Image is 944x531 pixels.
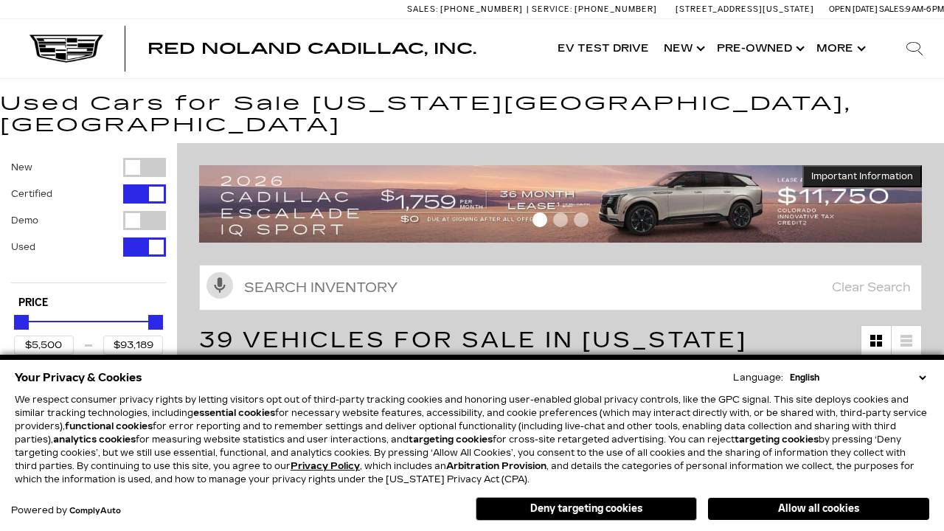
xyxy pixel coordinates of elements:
[440,4,523,14] span: [PHONE_NUMBER]
[11,213,38,228] label: Demo
[14,336,74,355] input: Minimum
[11,158,166,282] div: Filter by Vehicle Type
[199,265,922,310] input: Search Inventory
[879,4,906,14] span: Sales:
[735,434,819,445] strong: targeting cookies
[14,310,163,355] div: Price
[676,4,814,14] a: [STREET_ADDRESS][US_STATE]
[11,240,35,254] label: Used
[802,165,922,187] button: Important Information
[15,393,929,486] p: We respect consumer privacy rights by letting visitors opt out of third-party tracking cookies an...
[11,160,32,175] label: New
[147,40,476,58] span: Red Noland Cadillac, Inc.
[527,5,661,13] a: Service: [PHONE_NUMBER]
[575,4,657,14] span: [PHONE_NUMBER]
[53,434,136,445] strong: analytics cookies
[291,461,360,471] a: Privacy Policy
[18,296,159,310] h5: Price
[532,212,547,227] span: Go to slide 1
[15,367,142,388] span: Your Privacy & Cookies
[906,4,944,14] span: 9 AM-6 PM
[148,315,163,330] div: Maximum Price
[809,19,870,78] button: More
[574,212,589,227] span: Go to slide 3
[14,315,29,330] div: Minimum Price
[407,4,438,14] span: Sales:
[446,461,546,471] strong: Arbitration Provision
[29,35,103,63] img: Cadillac Dark Logo with Cadillac White Text
[409,434,493,445] strong: targeting cookies
[476,497,697,521] button: Deny targeting cookies
[811,170,913,182] span: Important Information
[199,327,813,383] span: 39 Vehicles for Sale in [US_STATE][GEOGRAPHIC_DATA], [GEOGRAPHIC_DATA]
[11,506,121,516] div: Powered by
[656,19,709,78] a: New
[829,4,878,14] span: Open [DATE]
[193,408,275,418] strong: essential cookies
[709,19,809,78] a: Pre-Owned
[550,19,656,78] a: EV Test Drive
[786,371,929,384] select: Language Select
[69,507,121,516] a: ComplyAuto
[532,4,572,14] span: Service:
[708,498,929,520] button: Allow all cookies
[206,272,233,299] svg: Click to toggle on voice search
[407,5,527,13] a: Sales: [PHONE_NUMBER]
[65,421,153,431] strong: functional cookies
[553,212,568,227] span: Go to slide 2
[147,41,476,56] a: Red Noland Cadillac, Inc.
[103,336,163,355] input: Maximum
[199,165,922,243] img: 2509-September-FOM-Escalade-IQ-Lease9
[11,187,52,201] label: Certified
[733,373,783,382] div: Language:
